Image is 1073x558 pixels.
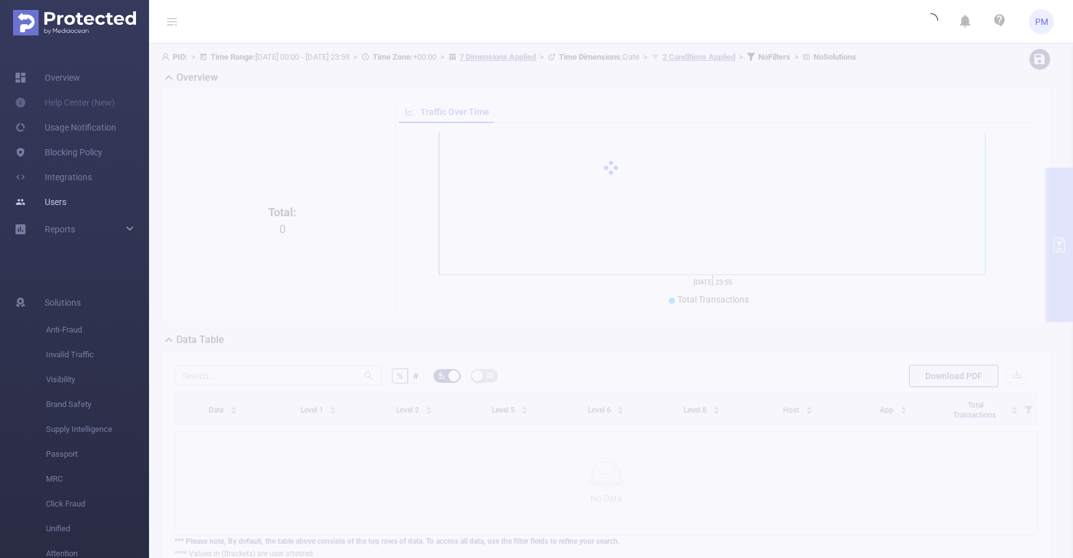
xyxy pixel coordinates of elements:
span: Brand Safety [46,392,149,417]
a: Users [15,190,66,214]
span: MRC [46,467,149,492]
span: Supply Intelligence [46,417,149,442]
span: Unified [46,516,149,541]
span: Invalid Traffic [46,342,149,367]
i: icon: loading [923,13,938,30]
a: Overview [15,65,80,90]
a: Usage Notification [15,115,116,140]
span: Click Fraud [46,492,149,516]
a: Integrations [15,165,92,190]
a: Reports [45,217,75,242]
a: Blocking Policy [15,140,102,165]
span: Visibility [46,367,149,392]
span: Passport [46,442,149,467]
span: PM [1035,9,1048,34]
span: Solutions [45,290,81,315]
img: Protected Media [13,10,136,35]
span: Anti-Fraud [46,318,149,342]
span: Reports [45,224,75,234]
